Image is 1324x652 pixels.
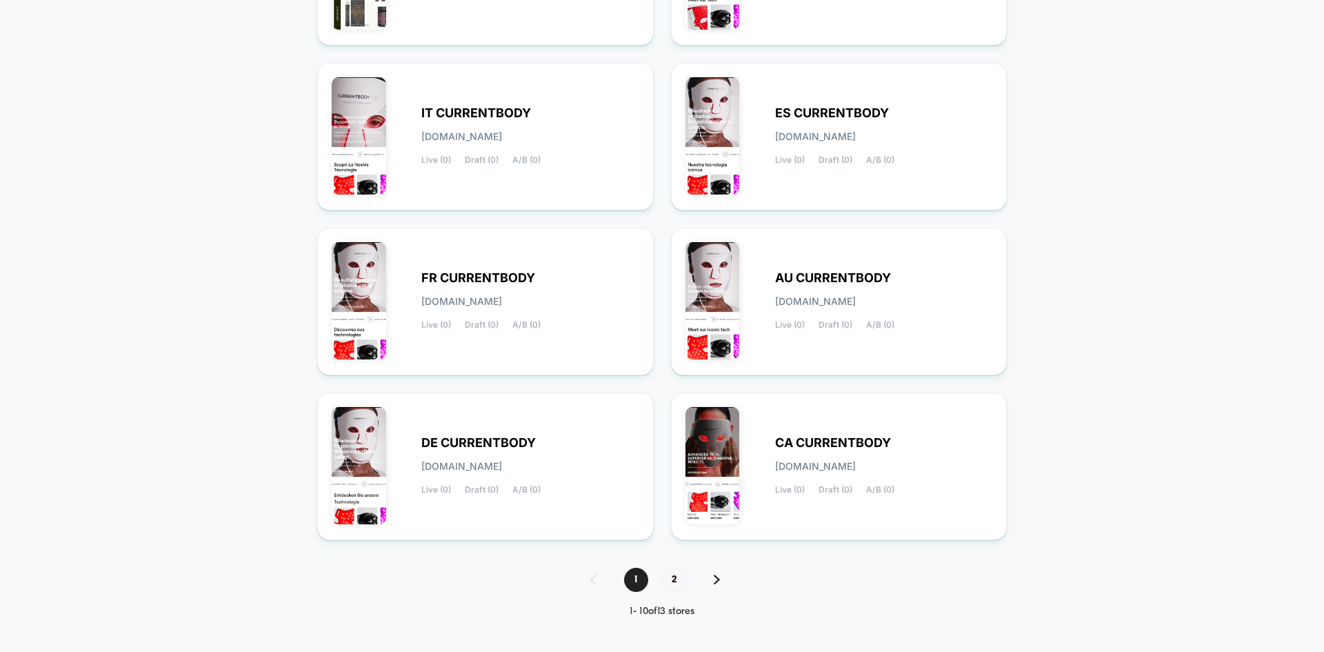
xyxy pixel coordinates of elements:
img: FR_CURRENTBODY [332,242,386,359]
img: CA_CURRENTBODY [685,407,740,524]
img: AU_CURRENTBODY [685,242,740,359]
span: FR CURRENTBODY [421,273,535,283]
span: IT CURRENTBODY [421,108,531,118]
span: Live (0) [421,155,451,165]
span: Draft (0) [819,155,852,165]
span: [DOMAIN_NAME] [421,132,502,141]
span: Draft (0) [819,320,852,330]
span: A/B (0) [512,485,541,495]
span: Live (0) [421,320,451,330]
span: A/B (0) [866,320,894,330]
span: Draft (0) [465,320,499,330]
span: Draft (0) [465,155,499,165]
span: [DOMAIN_NAME] [775,297,856,306]
span: Draft (0) [465,485,499,495]
img: ES_CURRENTBODY [685,77,740,195]
span: CA CURRENTBODY [775,438,891,448]
span: AU CURRENTBODY [775,273,891,283]
span: A/B (0) [866,155,894,165]
span: ES CURRENTBODY [775,108,889,118]
span: 2 [662,568,686,592]
span: Live (0) [775,155,805,165]
span: A/B (0) [866,485,894,495]
span: 1 [624,568,648,592]
span: Live (0) [775,485,805,495]
span: A/B (0) [512,155,541,165]
span: [DOMAIN_NAME] [421,297,502,306]
img: pagination forward [714,575,720,584]
span: [DOMAIN_NAME] [421,462,502,471]
span: [DOMAIN_NAME] [775,132,856,141]
img: IT_CURRENTBODY [332,77,386,195]
span: Draft (0) [819,485,852,495]
span: Live (0) [775,320,805,330]
div: 1 - 10 of 13 stores [576,606,748,618]
img: DE_CURRENTBODY [332,407,386,524]
span: DE CURRENTBODY [421,438,536,448]
span: A/B (0) [512,320,541,330]
span: Live (0) [421,485,451,495]
span: [DOMAIN_NAME] [775,462,856,471]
